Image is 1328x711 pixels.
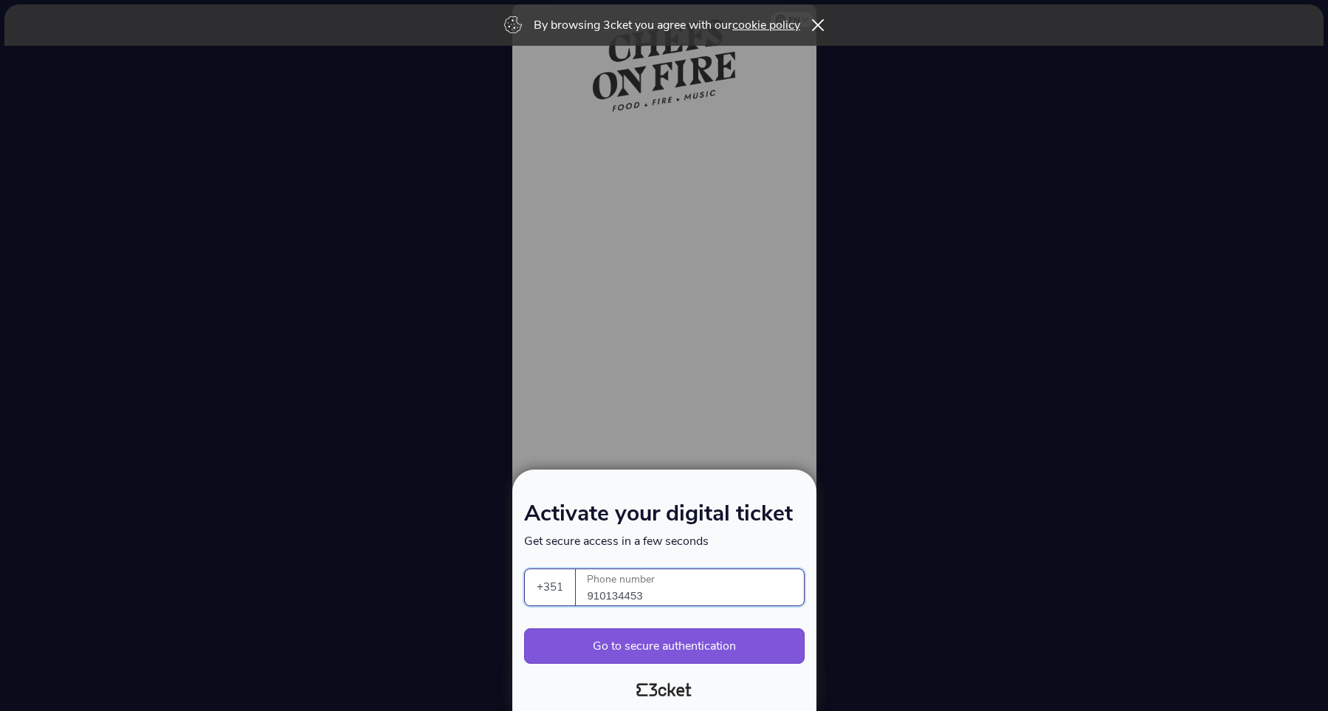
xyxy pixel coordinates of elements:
[576,569,805,590] label: Phone number
[524,533,805,549] p: Get secure access in a few seconds
[588,569,804,605] input: Phone number
[732,17,800,33] a: cookie policy
[524,504,805,533] h1: Activate your digital ticket
[524,628,805,664] button: Go to secure authentication
[534,17,800,33] p: By browsing 3cket you agree with our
